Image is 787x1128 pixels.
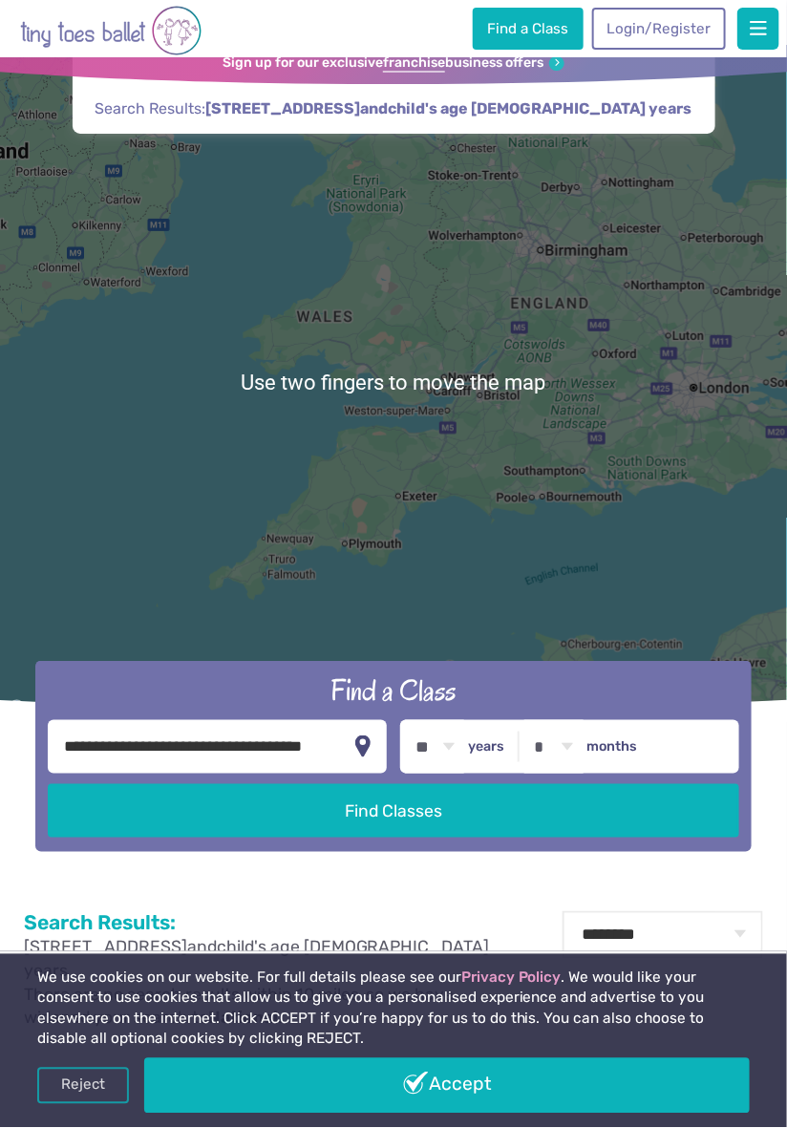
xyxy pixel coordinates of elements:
a: Open this area in Google Maps (opens a new window) [5,697,68,722]
h2: Find a Class [48,671,739,710]
p: We use cookies on our website. For full details please see our . We would like your consent to us... [37,968,750,1051]
img: Google [5,697,68,722]
a: Privacy Policy [461,969,562,987]
div: Search Results: [73,45,715,134]
label: years [468,738,504,756]
a: Reject [37,1068,129,1104]
span: [STREET_ADDRESS] [24,938,187,957]
span: child's age [DEMOGRAPHIC_DATA] years [389,98,692,119]
span: [STREET_ADDRESS] [206,98,361,119]
h2: Search Results: [24,911,516,936]
span: child's age [DEMOGRAPHIC_DATA] years [24,938,490,981]
a: Sign up for our exclusivefranchisebusiness offers [223,54,564,73]
a: Login/Register [592,8,726,50]
label: months [587,738,638,756]
p: and [24,936,516,983]
button: Find Classes [48,784,739,838]
a: Find a Class [473,8,584,50]
img: tiny toes ballet [20,4,202,57]
strong: franchise [383,54,445,73]
strong: and [206,99,692,117]
a: Accept [144,1058,750,1114]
